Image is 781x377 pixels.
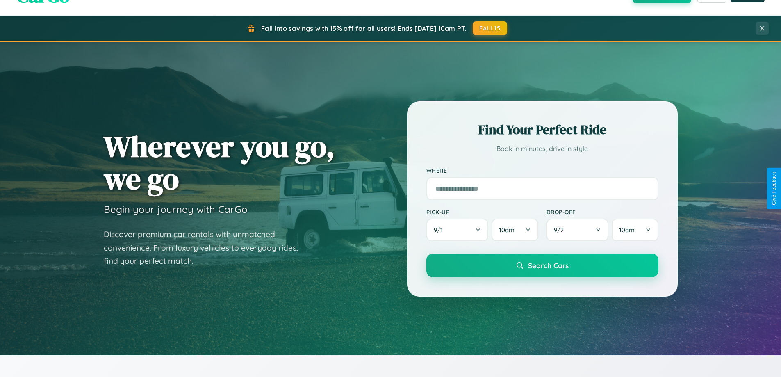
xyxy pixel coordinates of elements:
button: 10am [492,219,538,241]
h3: Begin your journey with CarGo [104,203,248,215]
button: Search Cars [426,254,658,277]
span: 9 / 2 [554,226,568,234]
button: 9/1 [426,219,489,241]
p: Discover premium car rentals with unmatched convenience. From luxury vehicles to everyday rides, ... [104,228,309,268]
h2: Find Your Perfect Ride [426,121,658,139]
button: 9/2 [546,219,609,241]
button: FALL15 [473,21,507,35]
span: 10am [619,226,635,234]
span: 10am [499,226,515,234]
p: Book in minutes, drive in style [426,143,658,155]
span: 9 / 1 [434,226,447,234]
label: Drop-off [546,208,658,215]
span: Search Cars [528,261,569,270]
button: 10am [612,219,658,241]
span: Fall into savings with 15% off for all users! Ends [DATE] 10am PT. [261,24,467,32]
label: Pick-up [426,208,538,215]
h1: Wherever you go, we go [104,130,335,195]
label: Where [426,167,658,174]
div: Give Feedback [771,172,777,205]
